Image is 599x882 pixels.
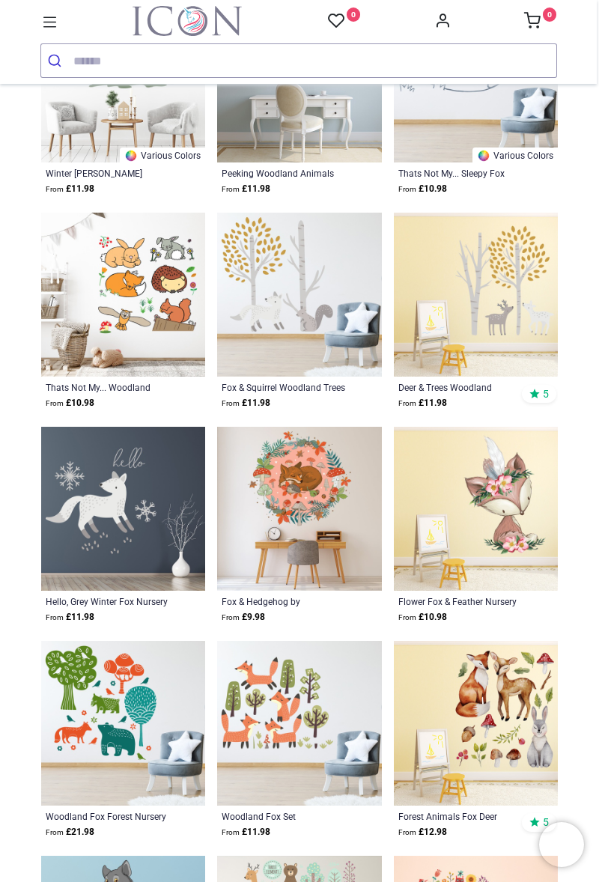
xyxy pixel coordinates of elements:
[222,396,270,410] strong: £ 11.98
[133,6,242,36] img: Icon Wall Stickers
[46,810,170,822] a: Woodland Fox Forest Nursery Set
[46,828,64,836] span: From
[543,7,557,22] sup: 0
[398,381,523,393] a: Deer & Trees Woodland Animals
[222,399,240,407] span: From
[217,427,381,591] img: Fox & Hedgehog Wall Sticker by Angela Spurgeon
[46,167,170,179] a: Winter [PERSON_NAME] Christmas Scene
[41,427,205,591] img: Hello, Grey Winter Fox Nursery Wall Sticker
[222,595,346,607] a: Fox & Hedgehog by [PERSON_NAME]
[46,399,64,407] span: From
[394,427,558,591] img: Flower Fox & Feather Nursery Wall Sticker
[543,387,549,401] span: 5
[477,149,490,162] img: Color Wheel
[328,12,361,31] a: 0
[46,185,64,193] span: From
[46,396,94,410] strong: £ 10.98
[398,185,416,193] span: From
[133,6,242,36] a: Logo of Icon Wall Stickers
[222,828,240,836] span: From
[222,613,240,621] span: From
[398,610,447,624] strong: £ 10.98
[41,44,73,77] button: Submit
[394,641,558,805] img: Forest Animals Fox Deer Rabbit Wall Sticker Set
[41,213,205,377] img: Thats Not My... Woodland Animals Wall Sticker Set
[222,182,270,196] strong: £ 11.98
[434,16,451,28] a: Account Info
[398,167,523,179] a: Thats Not My... Sleepy Fox
[398,396,447,410] strong: £ 11.98
[120,147,205,162] a: Various Colors
[41,641,205,805] img: Woodland Fox Forest Nursery Wall Sticker Set
[46,182,94,196] strong: £ 11.98
[398,595,523,607] a: Flower Fox & Feather Nursery
[46,595,170,607] a: Hello, Grey Winter Fox Nursery
[222,610,265,624] strong: £ 9.98
[46,381,170,393] a: Thats Not My... Woodland Animals Set
[222,381,346,393] a: Fox & Squirrel Woodland Trees
[398,810,523,822] a: Forest Animals Fox Deer Rabbit Set
[46,825,94,839] strong: £ 21.98
[347,7,361,22] sup: 0
[543,815,549,829] span: 5
[222,185,240,193] span: From
[394,213,558,377] img: Deer & Trees Woodland Animals Wall Sticker
[539,822,584,867] iframe: Brevo live chat
[222,810,346,822] a: Woodland Fox Set
[398,825,447,839] strong: £ 12.98
[524,16,557,28] a: 0
[222,167,346,179] a: Peeking Woodland Animals Cute Nursery
[46,610,94,624] strong: £ 11.98
[398,828,416,836] span: From
[398,182,447,196] strong: £ 10.98
[472,147,558,162] a: Various Colors
[217,213,381,377] img: Fox & Squirrel Woodland Trees Wall Sticker
[124,149,138,162] img: Color Wheel
[46,613,64,621] span: From
[398,613,416,621] span: From
[398,399,416,407] span: From
[222,825,270,839] strong: £ 11.98
[217,641,381,805] img: Woodland Fox Wall Sticker Set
